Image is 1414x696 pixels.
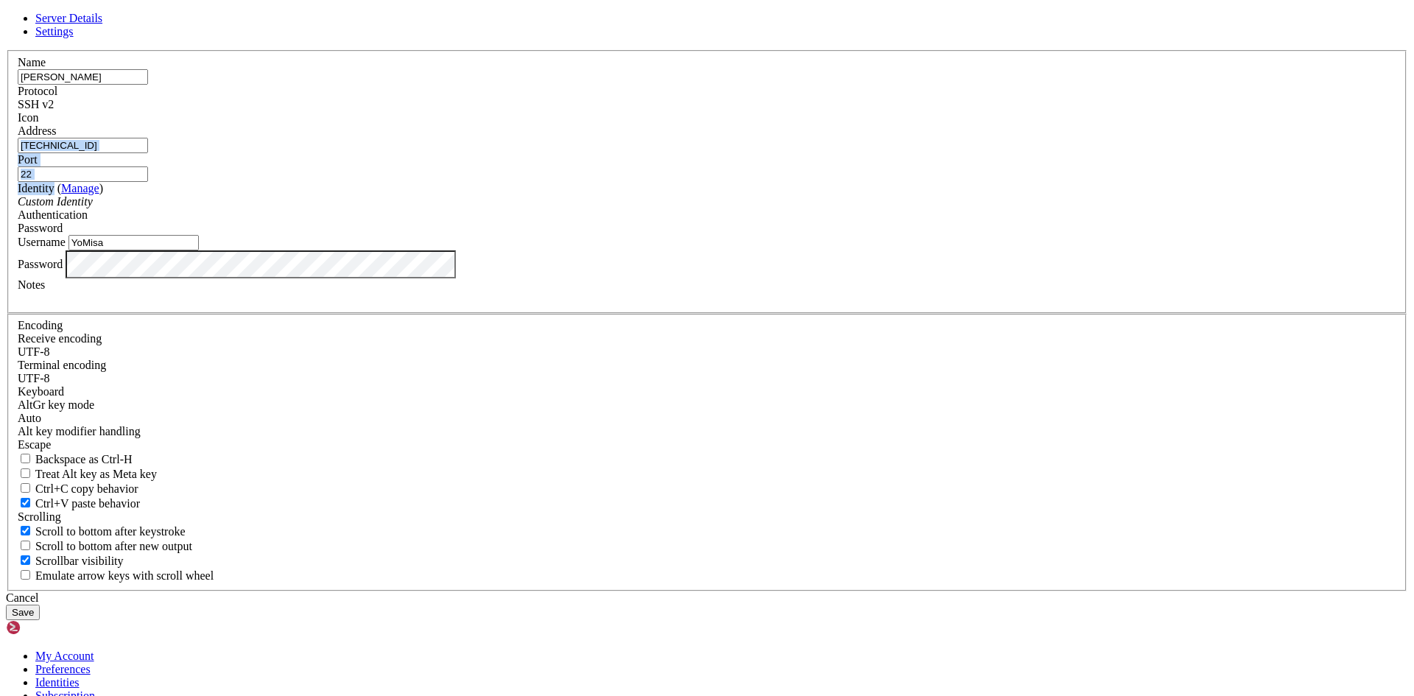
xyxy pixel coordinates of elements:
label: Protocol [18,85,57,97]
span: Emulate arrow keys with scroll wheel [35,569,214,582]
div: UTF-8 [18,372,1396,385]
label: Set the expected encoding for data received from the host. If the encodings do not match, visual ... [18,398,94,411]
img: Shellngn [6,620,91,635]
input: Server Name [18,69,148,85]
label: Icon [18,111,38,124]
a: Preferences [35,663,91,675]
div: Auto [18,412,1396,425]
input: Host Name or IP [18,138,148,153]
a: Identities [35,676,80,689]
label: Notes [18,278,45,291]
input: Backspace as Ctrl-H [21,454,30,463]
label: Authentication [18,208,88,221]
div: Custom Identity [18,195,1396,208]
label: Port [18,153,38,166]
x-row: Connecting vnet-westus3-1/snet-westus3-1... [6,6,1223,18]
label: If true, the backspace should send BS ('\x08', aka ^H). Otherwise the backspace key should send '... [18,453,133,465]
label: Set the expected encoding for data received from the host. If the encodings do not match, visual ... [18,332,102,345]
span: Scroll to bottom after keystroke [35,525,186,538]
a: Manage [61,182,99,194]
input: Emulate arrow keys with scroll wheel [21,570,30,580]
label: Name [18,56,46,68]
span: Backspace as Ctrl-H [35,453,133,465]
input: Scroll to bottom after new output [21,541,30,550]
div: SSH v2 [18,98,1396,111]
label: Ctrl+V pastes if true, sends ^V to host if false. Ctrl+Shift+V sends ^V to host if true, pastes i... [18,497,140,510]
span: Scroll to bottom after new output [35,540,192,552]
span: Auto [18,412,41,424]
label: Scroll to bottom after new output. [18,540,192,552]
span: Ctrl+V paste behavior [35,497,140,510]
span: SSH v2 [18,98,54,110]
div: (0, 1) [6,18,12,31]
div: Password [18,222,1396,235]
label: Scrolling [18,510,61,523]
span: Ctrl+C copy behavior [35,482,138,495]
label: Whether the Alt key acts as a Meta key or as a distinct Alt key. [18,468,157,480]
span: Scrollbar visibility [35,555,124,567]
label: Whether to scroll to the bottom on any keystroke. [18,525,186,538]
label: Keyboard [18,385,64,398]
span: UTF-8 [18,345,50,358]
input: Scrollbar visibility [21,555,30,565]
button: Save [6,605,40,620]
label: Ctrl-C copies if true, send ^C to host if false. Ctrl-Shift-C sends ^C to host if true, copies if... [18,482,138,495]
label: The vertical scrollbar mode. [18,555,124,567]
input: Port Number [18,166,148,182]
input: Ctrl+C copy behavior [21,483,30,493]
label: Controls how the Alt key is handled. Escape: Send an ESC prefix. 8-Bit: Add 128 to the typed char... [18,425,141,437]
i: Custom Identity [18,195,93,208]
span: Password [18,222,63,234]
div: UTF-8 [18,345,1396,359]
input: Scroll to bottom after keystroke [21,526,30,535]
label: When using the alternative screen buffer, and DECCKM (Application Cursor Keys) is active, mouse w... [18,569,214,582]
input: Login Username [68,235,199,250]
a: Server Details [35,12,102,24]
span: UTF-8 [18,372,50,384]
input: Ctrl+V paste behavior [21,498,30,507]
label: Password [18,257,63,270]
label: Username [18,236,66,248]
a: My Account [35,650,94,662]
label: The default terminal encoding. ISO-2022 enables character map translations (like graphics maps). ... [18,359,106,371]
div: Escape [18,438,1396,451]
label: Encoding [18,319,63,331]
span: ( ) [57,182,103,194]
a: Settings [35,25,74,38]
input: Treat Alt key as Meta key [21,468,30,478]
span: Escape [18,438,51,451]
span: Treat Alt key as Meta key [35,468,157,480]
label: Identity [18,182,103,194]
div: Cancel [6,591,1408,605]
label: Address [18,124,56,137]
